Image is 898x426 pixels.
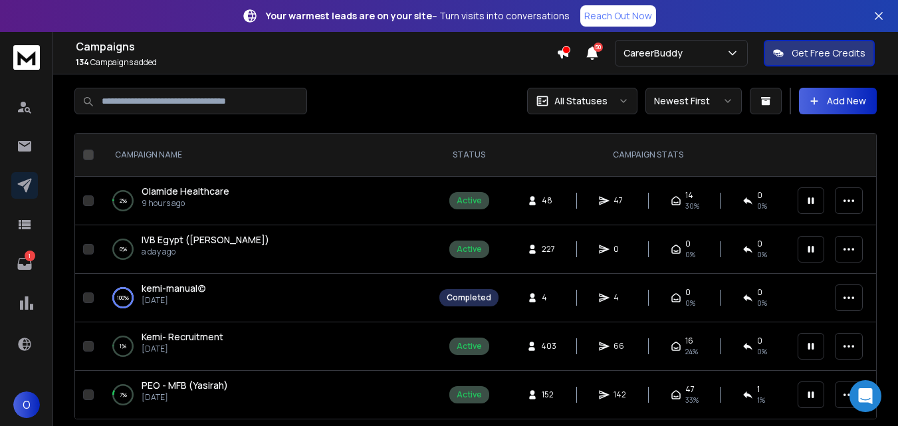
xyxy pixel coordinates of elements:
span: PEO - MFB (Yasirah) [142,379,228,391]
span: Kemi- Recruitment [142,330,223,343]
span: 30 % [685,201,699,211]
div: Completed [447,292,491,303]
a: Olamide Healthcare [142,185,229,198]
p: 9 hours ago [142,198,229,209]
p: 7 % [120,388,127,401]
span: 4 [542,292,555,303]
h1: Campaigns [76,39,556,54]
span: 152 [542,389,555,400]
div: Active [457,389,482,400]
div: Active [457,195,482,206]
td: 1%Kemi- Recruitment[DATE] [99,322,431,371]
span: 142 [614,389,627,400]
span: IVB Egypt ([PERSON_NAME]) [142,233,269,246]
div: Active [457,341,482,352]
p: a day ago [142,247,269,257]
span: 1 [757,384,760,395]
a: IVB Egypt ([PERSON_NAME]) [142,233,269,247]
p: [DATE] [142,392,228,403]
span: 0 [757,336,762,346]
p: [DATE] [142,344,223,354]
p: 2 % [120,194,127,207]
span: 0 [757,190,762,201]
span: 227 [542,244,555,255]
a: Kemi- Recruitment [142,330,223,344]
button: Newest First [645,88,742,114]
a: kemi-manual(c) [142,282,206,295]
span: 47 [685,384,695,395]
span: 14 [685,190,693,201]
p: [DATE] [142,295,206,306]
td: 100%kemi-manual(c)[DATE] [99,274,431,322]
a: 1 [11,251,38,277]
button: O [13,391,40,418]
td: 0%IVB Egypt ([PERSON_NAME])a day ago [99,225,431,274]
span: 4 [614,292,627,303]
img: logo [13,45,40,70]
span: 33 % [685,395,699,405]
span: 0 [757,287,762,298]
span: 1 % [757,395,765,405]
span: 16 [685,336,693,346]
span: 0% [685,249,695,260]
p: Reach Out Now [584,9,652,23]
span: 0% [757,249,767,260]
div: Open Intercom Messenger [849,380,881,412]
a: Reach Out Now [580,5,656,27]
span: 0 [685,239,691,249]
div: Active [457,244,482,255]
span: kemi-manual(c) [142,282,206,294]
button: Add New [799,88,877,114]
span: 0 [685,287,691,298]
td: 2%Olamide Healthcare9 hours ago [99,177,431,225]
button: Get Free Credits [764,40,875,66]
span: 403 [541,341,556,352]
strong: Your warmest leads are on your site [266,9,432,22]
th: CAMPAIGN NAME [99,134,431,177]
p: Get Free Credits [792,47,865,60]
span: 48 [542,195,555,206]
p: All Statuses [554,94,608,108]
span: 0 [757,239,762,249]
p: 1 [25,251,35,261]
span: 47 [614,195,627,206]
p: – Turn visits into conversations [266,9,570,23]
span: 134 [76,56,89,68]
p: Campaigns added [76,57,556,68]
span: 50 [594,43,603,52]
td: 7%PEO - MFB (Yasirah)[DATE] [99,371,431,419]
span: 0 % [685,298,695,308]
th: CAMPAIGN STATS [506,134,790,177]
span: 24 % [685,346,698,357]
p: 0 % [120,243,127,256]
a: PEO - MFB (Yasirah) [142,379,228,392]
span: 0 [614,244,627,255]
p: CareerBuddy [623,47,688,60]
span: Olamide Healthcare [142,185,229,197]
span: 0 % [757,201,767,211]
th: STATUS [431,134,506,177]
span: 66 [614,341,627,352]
p: 1 % [120,340,126,353]
p: 100 % [117,291,129,304]
span: 0 % [757,298,767,308]
span: 0 % [757,346,767,357]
